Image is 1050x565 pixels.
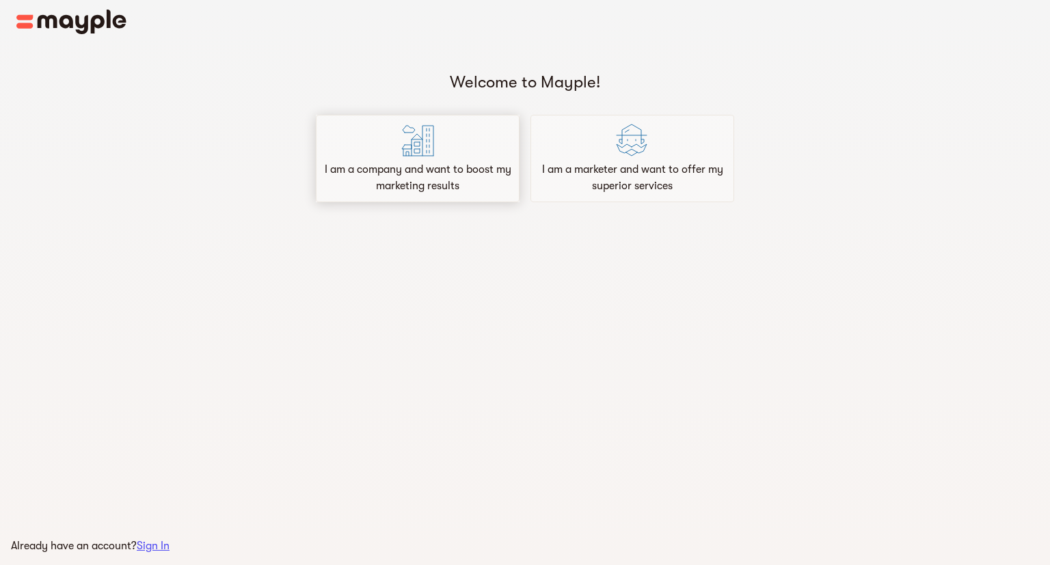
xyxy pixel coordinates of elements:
div: I am a marketer and want to offer my superior services [530,115,734,202]
img: Main logo [16,10,126,34]
h5: Welcome to Mayple! [5,71,1045,93]
p: I am a company and want to boost my marketing results [322,161,513,194]
div: I am a company and want to boost my marketing results [316,115,520,202]
p: I am a marketer and want to offer my superior services [537,161,728,194]
p: Already have an account? [11,538,170,554]
a: Sign In [137,540,170,552]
